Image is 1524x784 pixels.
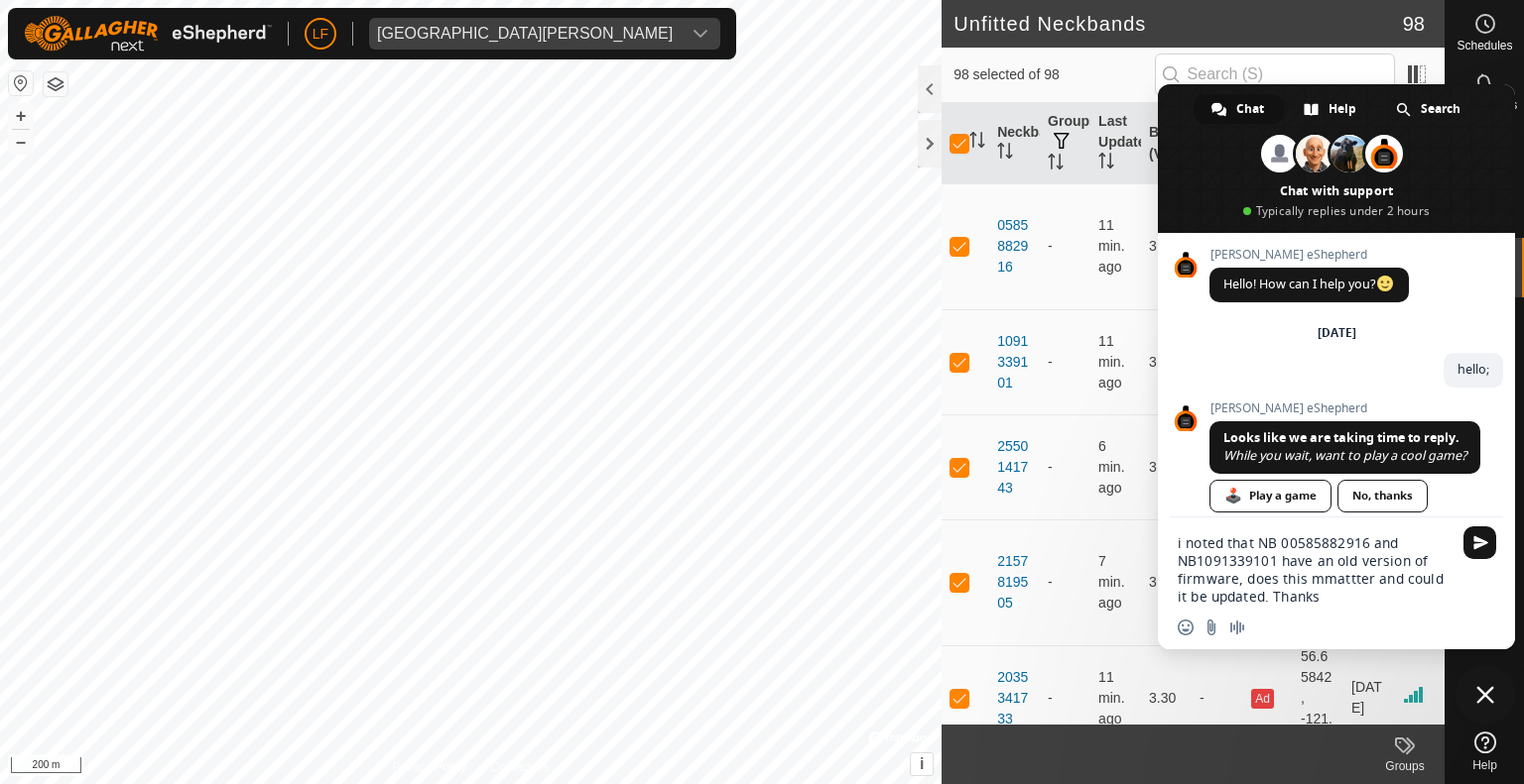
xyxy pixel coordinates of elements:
span: Oct 15, 2025, 6:10 AM [1098,438,1124,496]
th: Last Updated [1090,103,1141,184]
button: Map Layers [44,72,67,96]
p-sorticon: Activate to sort [1048,157,1064,172]
div: Search [1378,94,1480,124]
td: 3.30 [1141,645,1192,750]
div: 2550141743 [997,436,1032,499]
td: [DATE] [1343,645,1394,750]
div: Help [1286,94,1376,124]
td: 3.29 [1141,414,1192,519]
div: [GEOGRAPHIC_DATA][PERSON_NAME] [377,26,673,42]
span: Looks like we are taking time to reply. [1223,429,1460,446]
th: Neckband [989,103,1040,184]
td: 3.29 [1141,183,1192,309]
span: hello; [1458,361,1489,378]
span: Help [1329,94,1356,124]
span: Search [1421,94,1460,124]
input: Search (S) [1155,54,1395,95]
h2: Unfitted Neckbands [953,12,1403,36]
div: Chat [1194,94,1284,124]
div: [DATE] [1318,327,1356,339]
span: [PERSON_NAME] eShepherd [1209,248,1409,262]
p-sorticon: Activate to sort [969,135,985,151]
img: Gallagher Logo [24,16,272,52]
span: Audio message [1229,619,1245,635]
button: Ad [1251,689,1273,709]
span: Chat [1236,94,1264,124]
span: 98 selected of 98 [953,64,1154,85]
span: i [920,755,924,772]
a: Contact Us [490,758,549,776]
span: Send [1463,526,1496,559]
img: Signal strength [1402,683,1426,707]
div: 1091339101 [997,331,1032,393]
span: [PERSON_NAME] eShepherd [1209,401,1480,415]
div: No, thanks [1337,480,1428,512]
button: – [9,130,33,154]
td: 3.28 [1141,309,1192,414]
span: Oct 15, 2025, 6:05 AM [1098,333,1124,391]
td: - [1040,183,1090,309]
div: Groups [1365,757,1445,775]
span: Hello! How can I help you? [1223,276,1395,292]
span: Oct 15, 2025, 6:05 AM [1098,217,1124,275]
th: Groups [1040,103,1090,184]
td: 56.65842, -121.4232 [1293,645,1343,750]
td: - [1192,645,1242,750]
div: Play a game [1209,480,1332,512]
th: Battery (V) [1141,103,1192,184]
td: - [1040,519,1090,645]
span: Oct 15, 2025, 6:10 AM [1098,553,1124,611]
button: i [911,753,933,775]
div: Close chat [1456,665,1515,725]
button: Reset Map [9,71,33,95]
div: 2035341733 [997,667,1032,729]
td: 3.30 [1141,519,1192,645]
p-sorticon: Activate to sort [997,146,1013,162]
span: Send a file [1204,619,1219,635]
button: + [9,104,33,128]
span: 98 [1403,9,1425,39]
p-sorticon: Activate to sort [1098,156,1114,171]
textarea: Compose your message... [1178,534,1452,606]
span: Schedules [1457,40,1512,52]
span: LF [313,24,328,45]
span: 🕹️ [1224,488,1242,504]
a: Help [1446,724,1524,779]
span: Help [1472,759,1497,771]
a: Privacy Policy [393,758,467,776]
div: dropdown trigger [681,18,720,50]
span: Oct 15, 2025, 6:05 AM [1098,669,1124,727]
td: - [1040,309,1090,414]
div: 2157819505 [997,551,1032,614]
span: East Wendland [369,18,681,50]
span: Insert an emoji [1178,619,1194,635]
div: 0585882916 [997,215,1032,278]
td: - [1040,645,1090,750]
td: - [1040,414,1090,519]
span: While you wait, want to play a cool game? [1223,447,1466,464]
